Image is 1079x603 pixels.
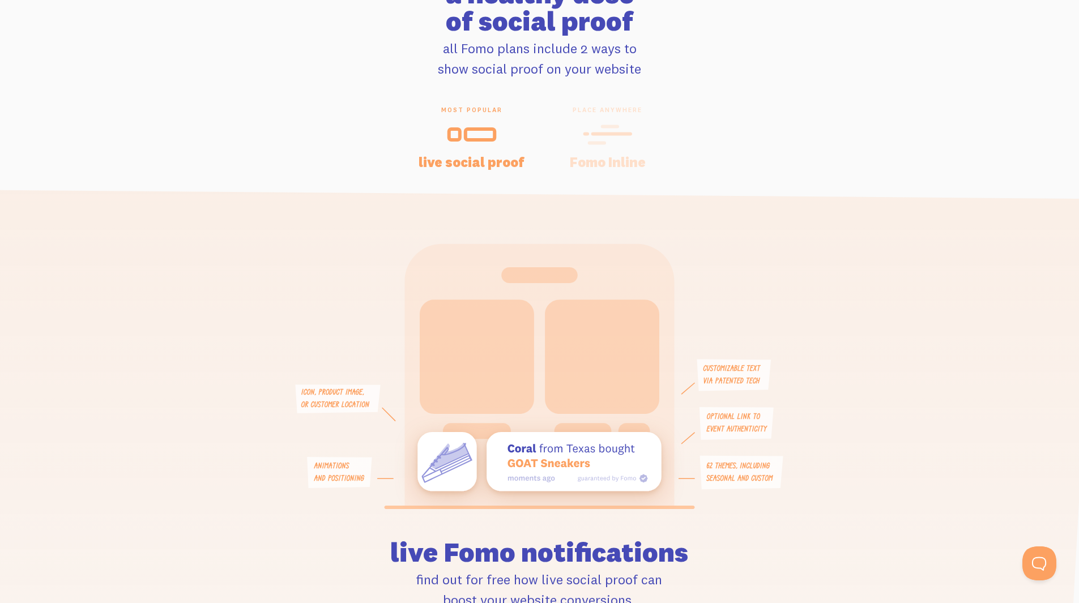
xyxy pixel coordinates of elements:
[1022,546,1056,580] iframe: Help Scout Beacon - Open
[553,106,662,114] span: place anywhere
[417,155,526,169] h4: live social proof
[553,155,662,169] h4: Fomo Inline
[305,511,774,566] h2: live Fomo notifications
[417,106,526,114] span: most popular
